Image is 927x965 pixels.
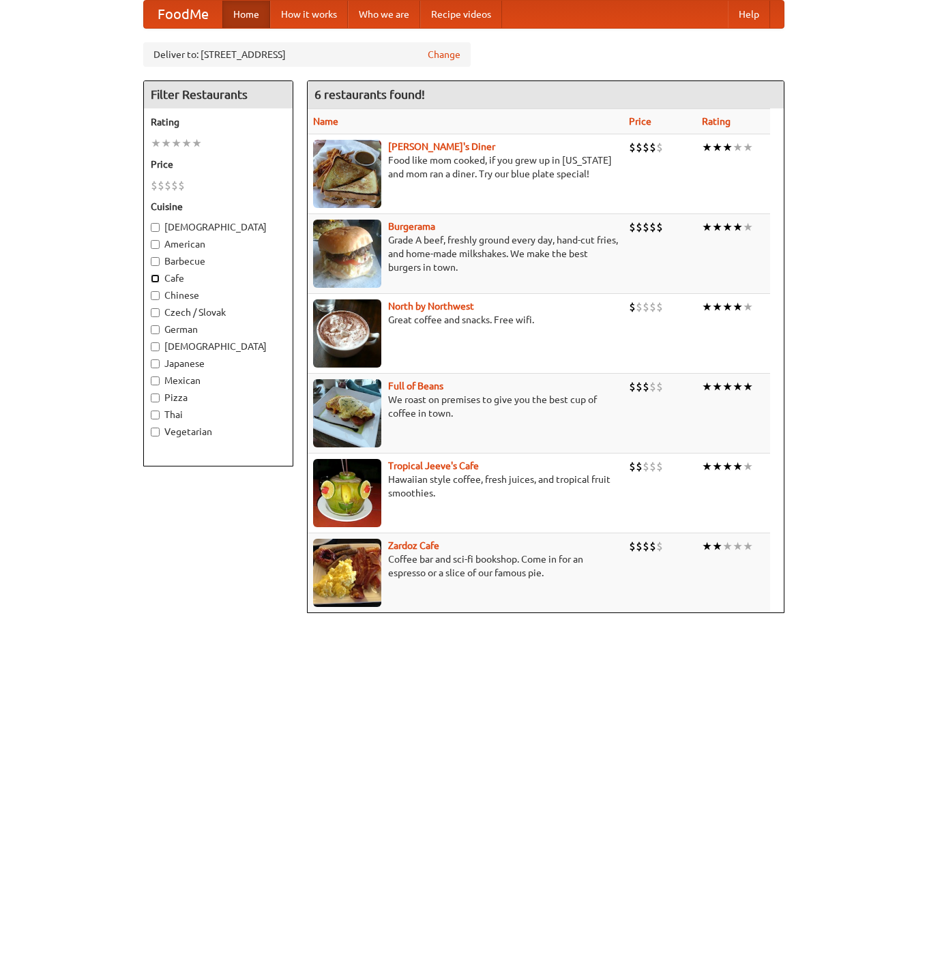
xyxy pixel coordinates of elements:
[656,299,663,314] li: $
[712,299,722,314] li: ★
[181,136,192,151] li: ★
[743,140,753,155] li: ★
[733,379,743,394] li: ★
[428,48,460,61] a: Change
[151,425,286,439] label: Vegetarian
[151,357,286,370] label: Japanese
[151,374,286,387] label: Mexican
[649,220,656,235] li: $
[728,1,770,28] a: Help
[222,1,270,28] a: Home
[643,220,649,235] li: $
[722,220,733,235] li: ★
[313,233,618,274] p: Grade A beef, freshly ground every day, hand-cut fries, and home-made milkshakes. We make the bes...
[656,459,663,474] li: $
[314,88,425,101] ng-pluralize: 6 restaurants found!
[313,116,338,127] a: Name
[712,220,722,235] li: ★
[636,220,643,235] li: $
[151,240,160,249] input: American
[629,116,651,127] a: Price
[388,301,474,312] a: North by Northwest
[702,459,712,474] li: ★
[712,140,722,155] li: ★
[151,291,160,300] input: Chinese
[712,539,722,554] li: ★
[649,299,656,314] li: $
[649,459,656,474] li: $
[643,459,649,474] li: $
[151,220,286,234] label: [DEMOGRAPHIC_DATA]
[144,1,222,28] a: FoodMe
[643,539,649,554] li: $
[313,552,618,580] p: Coffee bar and sci-fi bookshop. Come in for an espresso or a slice of our famous pie.
[629,459,636,474] li: $
[722,140,733,155] li: ★
[636,459,643,474] li: $
[702,116,731,127] a: Rating
[702,299,712,314] li: ★
[151,136,161,151] li: ★
[636,539,643,554] li: $
[151,178,158,193] li: $
[171,178,178,193] li: $
[151,394,160,402] input: Pizza
[151,200,286,213] h5: Cuisine
[151,340,286,353] label: [DEMOGRAPHIC_DATA]
[313,473,618,500] p: Hawaiian style coffee, fresh juices, and tropical fruit smoothies.
[388,460,479,471] a: Tropical Jeeve's Cafe
[388,141,495,152] a: [PERSON_NAME]'s Diner
[313,379,381,447] img: beans.jpg
[629,220,636,235] li: $
[151,254,286,268] label: Barbecue
[151,408,286,421] label: Thai
[656,539,663,554] li: $
[151,411,160,419] input: Thai
[629,140,636,155] li: $
[151,391,286,404] label: Pizza
[712,379,722,394] li: ★
[656,220,663,235] li: $
[743,220,753,235] li: ★
[151,428,160,436] input: Vegetarian
[643,140,649,155] li: $
[712,459,722,474] li: ★
[151,257,160,266] input: Barbecue
[313,220,381,288] img: burgerama.jpg
[158,178,164,193] li: $
[171,136,181,151] li: ★
[161,136,171,151] li: ★
[313,459,381,527] img: jeeves.jpg
[636,379,643,394] li: $
[151,308,160,317] input: Czech / Slovak
[151,306,286,319] label: Czech / Slovak
[151,359,160,368] input: Japanese
[313,153,618,181] p: Food like mom cooked, if you grew up in [US_STATE] and mom ran a diner. Try our blue plate special!
[313,140,381,208] img: sallys.jpg
[643,299,649,314] li: $
[636,299,643,314] li: $
[313,539,381,607] img: zardoz.jpg
[629,539,636,554] li: $
[702,379,712,394] li: ★
[629,379,636,394] li: $
[722,299,733,314] li: ★
[733,539,743,554] li: ★
[649,379,656,394] li: $
[649,539,656,554] li: $
[656,379,663,394] li: $
[722,379,733,394] li: ★
[388,221,435,232] b: Burgerama
[151,323,286,336] label: German
[388,381,443,391] a: Full of Beans
[151,342,160,351] input: [DEMOGRAPHIC_DATA]
[643,379,649,394] li: $
[733,220,743,235] li: ★
[270,1,348,28] a: How it works
[144,81,293,108] h4: Filter Restaurants
[388,540,439,551] a: Zardoz Cafe
[151,274,160,283] input: Cafe
[151,237,286,251] label: American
